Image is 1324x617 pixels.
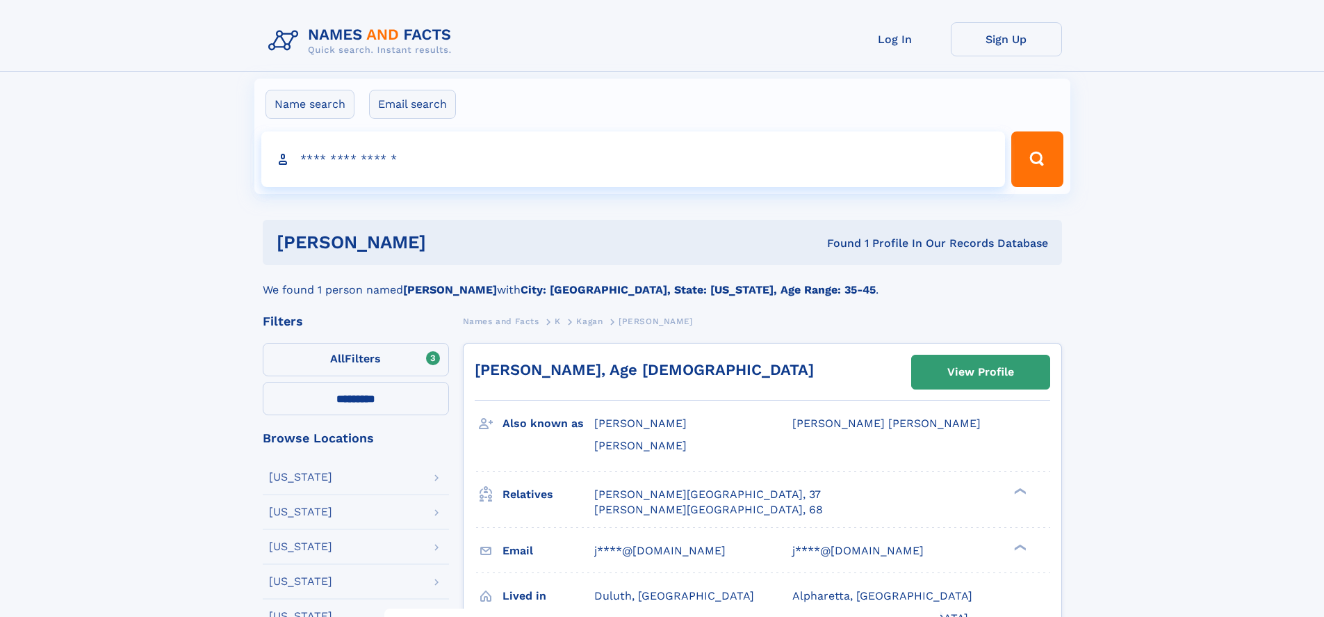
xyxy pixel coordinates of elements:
span: [PERSON_NAME] [619,316,693,326]
a: [PERSON_NAME], Age [DEMOGRAPHIC_DATA] [475,361,814,378]
span: [PERSON_NAME] [594,417,687,430]
a: View Profile [912,355,1049,389]
span: K [555,316,561,326]
div: [US_STATE] [269,472,332,483]
h3: Lived in [502,584,594,608]
b: [PERSON_NAME] [403,283,497,296]
h3: Email [502,539,594,563]
h3: Also known as [502,412,594,435]
span: Alpharetta, [GEOGRAPHIC_DATA] [792,589,972,602]
div: Browse Locations [263,432,449,444]
div: Found 1 Profile In Our Records Database [626,236,1048,251]
img: Logo Names and Facts [263,22,463,60]
label: Name search [265,90,354,119]
span: [PERSON_NAME] [PERSON_NAME] [792,417,981,430]
a: Names and Facts [463,312,539,330]
div: Filters [263,315,449,328]
a: Log In [840,22,951,56]
a: [PERSON_NAME][GEOGRAPHIC_DATA], 68 [594,502,823,518]
a: K [555,312,561,330]
label: Email search [369,90,456,119]
a: Sign Up [951,22,1062,56]
h1: [PERSON_NAME] [277,234,627,251]
span: Duluth, [GEOGRAPHIC_DATA] [594,589,754,602]
div: ❯ [1011,543,1027,552]
span: Kagan [576,316,603,326]
h3: Relatives [502,483,594,506]
div: [US_STATE] [269,576,332,587]
a: [PERSON_NAME][GEOGRAPHIC_DATA], 37 [594,487,821,502]
label: Filters [263,343,449,376]
span: All [330,352,345,365]
a: Kagan [576,312,603,330]
div: View Profile [947,356,1014,388]
div: ❯ [1011,486,1027,495]
input: search input [261,131,1006,187]
span: [PERSON_NAME] [594,439,687,452]
div: [US_STATE] [269,541,332,552]
b: City: [GEOGRAPHIC_DATA], State: [US_STATE], Age Range: 35-45 [521,283,876,296]
div: We found 1 person named with . [263,265,1062,298]
div: [US_STATE] [269,506,332,518]
button: Search Button [1011,131,1063,187]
